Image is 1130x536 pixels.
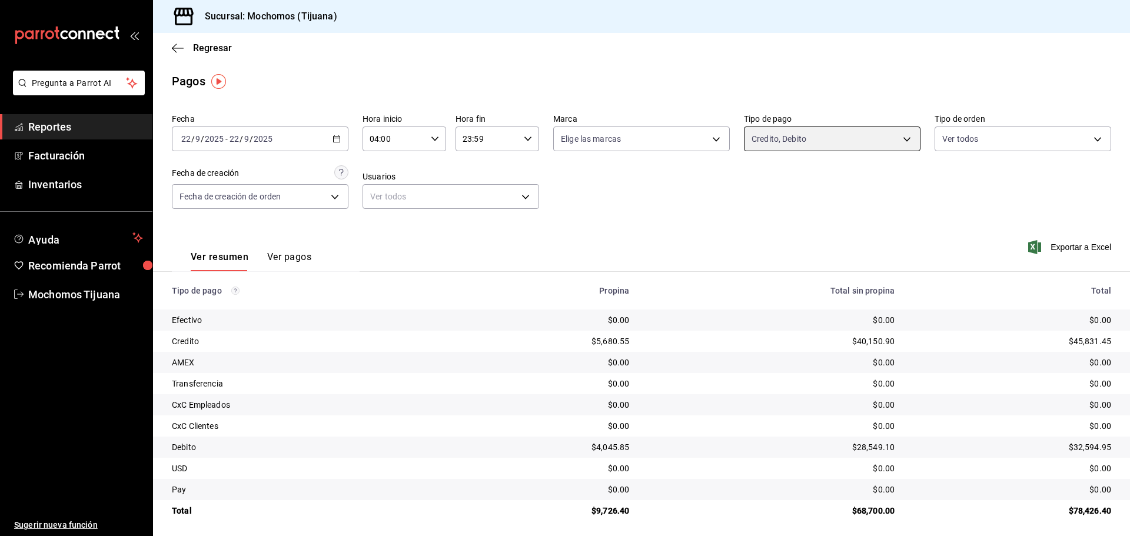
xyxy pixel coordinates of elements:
[363,184,539,209] div: Ver todos
[28,258,143,274] span: Recomienda Parrot
[363,172,539,181] label: Usuarios
[648,286,895,295] div: Total sin propina
[172,42,232,54] button: Regresar
[193,42,232,54] span: Regresar
[752,133,806,145] span: Credito, Debito
[129,31,139,40] button: open_drawer_menu
[172,115,348,123] label: Fecha
[942,133,978,145] span: Ver todos
[28,177,143,192] span: Inventarios
[172,399,449,411] div: CxC Empleados
[468,420,630,432] div: $0.00
[28,287,143,302] span: Mochomos Tijuana
[172,420,449,432] div: CxC Clientes
[172,167,239,179] div: Fecha de creación
[28,148,143,164] span: Facturación
[913,462,1111,474] div: $0.00
[28,231,128,245] span: Ayuda
[913,505,1111,517] div: $78,426.40
[172,462,449,474] div: USD
[201,134,204,144] span: /
[211,74,226,89] img: Tooltip marker
[744,115,920,123] label: Tipo de pago
[172,505,449,517] div: Total
[468,505,630,517] div: $9,726.40
[13,71,145,95] button: Pregunta a Parrot AI
[231,287,240,295] svg: Los pagos realizados con Pay y otras terminales son montos brutos.
[363,115,446,123] label: Hora inicio
[195,9,337,24] h3: Sucursal: Mochomos (Tijuana)
[913,378,1111,389] div: $0.00
[913,286,1111,295] div: Total
[8,85,145,98] a: Pregunta a Parrot AI
[267,251,311,271] button: Ver pagos
[204,134,224,144] input: ----
[181,134,191,144] input: --
[32,77,127,89] span: Pregunta a Parrot AI
[648,335,895,347] div: $40,150.90
[648,441,895,453] div: $28,549.10
[229,134,240,144] input: --
[913,335,1111,347] div: $45,831.45
[468,441,630,453] div: $4,045.85
[913,441,1111,453] div: $32,594.95
[468,484,630,495] div: $0.00
[172,72,205,90] div: Pagos
[468,335,630,347] div: $5,680.55
[240,134,243,144] span: /
[172,378,449,389] div: Transferencia
[172,484,449,495] div: Pay
[250,134,253,144] span: /
[14,519,143,531] span: Sugerir nueva función
[648,505,895,517] div: $68,700.00
[468,378,630,389] div: $0.00
[913,314,1111,326] div: $0.00
[191,134,195,144] span: /
[553,115,730,123] label: Marca
[648,484,895,495] div: $0.00
[195,134,201,144] input: --
[456,115,539,123] label: Hora fin
[191,251,248,271] button: Ver resumen
[172,286,449,295] div: Tipo de pago
[913,357,1111,368] div: $0.00
[648,420,895,432] div: $0.00
[913,399,1111,411] div: $0.00
[1031,240,1111,254] button: Exportar a Excel
[468,462,630,474] div: $0.00
[468,314,630,326] div: $0.00
[648,462,895,474] div: $0.00
[468,286,630,295] div: Propina
[468,357,630,368] div: $0.00
[648,399,895,411] div: $0.00
[191,251,311,271] div: navigation tabs
[561,133,621,145] span: Elige las marcas
[244,134,250,144] input: --
[172,314,449,326] div: Efectivo
[648,314,895,326] div: $0.00
[253,134,273,144] input: ----
[468,399,630,411] div: $0.00
[648,378,895,389] div: $0.00
[913,484,1111,495] div: $0.00
[172,441,449,453] div: Debito
[28,119,143,135] span: Reportes
[225,134,228,144] span: -
[935,115,1111,123] label: Tipo de orden
[913,420,1111,432] div: $0.00
[648,357,895,368] div: $0.00
[180,191,281,202] span: Fecha de creación de orden
[172,357,449,368] div: AMEX
[172,335,449,347] div: Credito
